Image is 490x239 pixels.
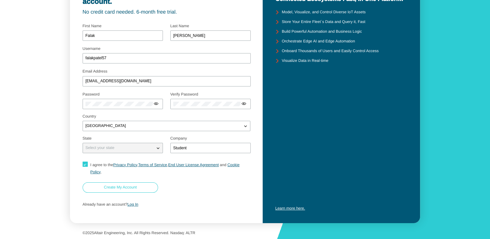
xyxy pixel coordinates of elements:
[138,163,167,167] a: Terms of Service
[282,39,355,44] unity-typography: Orchestrate Edge AI and Edge Automation
[83,92,100,97] label: Password
[170,92,198,97] label: Verify Password
[90,163,240,174] a: Cookie Policy
[168,163,219,167] a: End User License Agreement
[83,46,100,51] label: Username
[83,69,108,74] label: Email Address
[128,202,138,207] a: Log In
[83,202,250,207] p: Already have an account?
[113,163,137,167] a: Privacy Policy
[282,20,365,24] unity-typography: Store Your Entire Fleet`s Data and Query it, Fast
[282,49,379,53] unity-typography: Onboard Thousands of Users and Easily Control Access
[282,29,362,34] unity-typography: Build Powerful Automation and Business Logic
[83,9,250,15] unity-typography: No credit card needed. 6-month free trial.
[282,59,328,63] unity-typography: Visualize Data in Real-time
[275,129,407,204] iframe: YouTube video player
[282,10,366,15] unity-typography: Model, Visualize, and Control Diverse IoT Assets
[85,231,94,235] span: 2025
[275,206,305,211] a: Learn more here.
[83,231,408,235] p: © Altair Engineering, Inc. All Rights Reserved. Nasdaq: ALTR
[90,163,240,174] span: I agree to the , , ,
[220,163,226,167] span: and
